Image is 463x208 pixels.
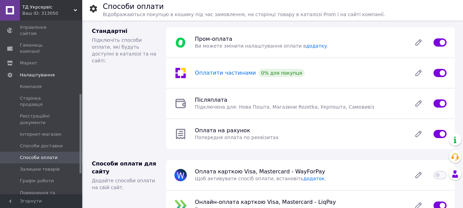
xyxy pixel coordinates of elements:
span: Додайте способи оплати на свій сайт. [92,178,155,190]
span: Підключіть способи оплати, які будуть доступні в каталозі та на сайті. [92,37,156,63]
span: Щоб активувати спосіб оплати, встановіть . [195,176,326,181]
span: Способи оплати [20,155,58,161]
span: Маркет [20,60,37,66]
span: Способи оплати для сайту [92,160,156,175]
h1: Способи оплати [103,2,164,11]
span: Пром-оплата [195,36,232,42]
span: ТД Укрсервіс [22,4,74,10]
span: Стандартні [92,28,127,34]
span: Способи доставки [20,143,63,149]
span: Онлайн-оплата карткою Visa, Mastercard - LiqPay [195,199,336,205]
a: додатку [306,43,327,49]
span: Управління сайтом [20,24,63,37]
span: Підключена для: Нова Пошта, Магазини Rozetka, Укрпошта, Самовивіз [195,104,374,110]
span: Сторінка продавця [20,95,63,108]
span: Інтернет-магазин [20,131,61,137]
span: Оплата карткою Visa, Mastercard - WayForPay [195,168,325,175]
span: Графік роботи [20,178,54,184]
span: Післяплата [195,97,228,103]
span: Гаманець компанії [20,42,63,54]
div: 0% для покупця [258,69,305,77]
span: Залишки товарів [20,166,60,172]
span: Ви можете змінити налаштування оплати в . [195,43,329,49]
a: додаток [303,176,325,181]
span: Повернення та гарантія [20,190,63,202]
div: Ваш ID: 313050 [22,10,82,16]
span: Реєстраційні документи [20,113,63,125]
span: Компанія [20,84,41,90]
span: Оплатити частинами [195,70,256,76]
span: Оплата на рахунок [195,127,250,134]
span: Попередня оплата по реквізитах [195,135,279,140]
span: Налаштування [20,72,55,78]
span: Відображаються покупцю в кошику під час замовлення, на сторінці товару в каталозі Prom і на сайті... [103,12,385,17]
